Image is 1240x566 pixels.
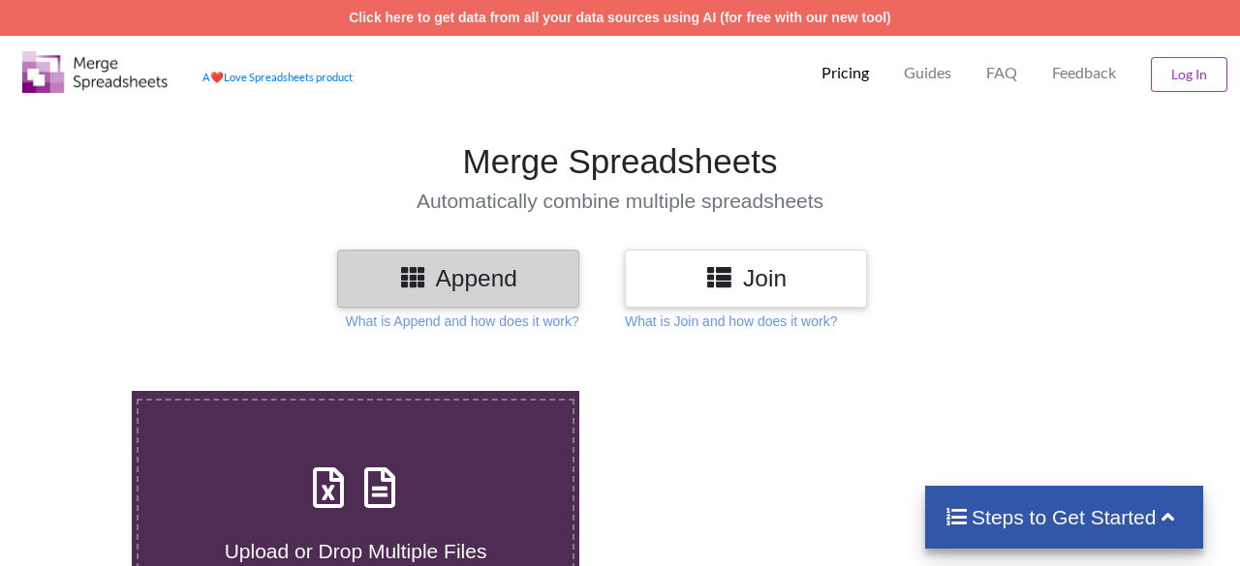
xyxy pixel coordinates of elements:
[639,264,852,292] h3: Join
[202,71,353,83] a: AheartLove Spreadsheets product
[1151,57,1227,92] button: Log In
[1052,65,1116,80] span: Feedback
[945,505,1184,529] h4: Steps to Get Started
[22,51,168,93] img: Logo.png
[904,63,951,83] p: Guides
[352,264,565,292] h3: Append
[210,71,224,83] span: heart
[821,63,869,83] p: Pricing
[986,63,1017,83] p: FAQ
[349,10,891,25] a: Click here to get data from all your data sources using AI (for free with our new tool)
[346,312,579,331] p: What is Append and how does it work?
[625,312,837,331] p: What is Join and how does it work?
